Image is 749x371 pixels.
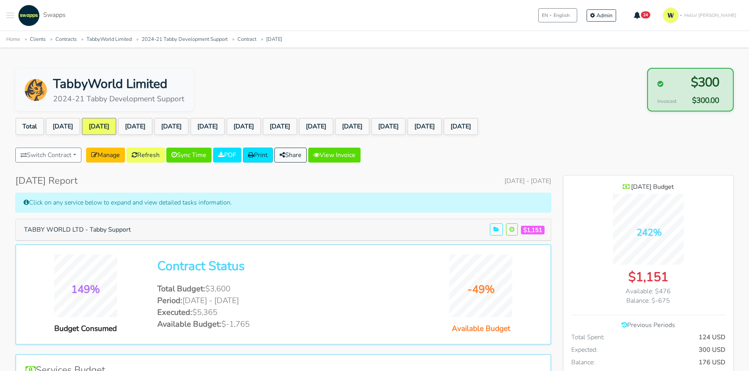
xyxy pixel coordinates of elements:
[25,79,47,101] img: TabbyWorld Limited
[157,307,192,318] span: Executed:
[46,118,80,135] a: [DATE]
[53,75,184,93] div: TabbyWorld Limited
[631,183,674,191] span: [DATE] Budget
[15,193,551,212] div: Click on any service below to expand and view detailed tasks information.
[684,12,736,19] span: Hello! [PERSON_NAME]
[587,9,616,22] a: Admin
[421,323,541,334] div: Available Budget
[18,5,40,26] img: swapps-linkedin-v2.jpg
[571,358,595,367] span: Balance:
[157,259,409,274] h2: Contract Status
[571,345,598,355] span: Expected:
[521,226,545,235] span: $1,151
[142,36,228,43] a: 2024-21 Tabby Development Support
[237,36,256,43] a: Contract
[274,148,307,163] button: Share
[30,36,46,43] a: Clients
[6,36,20,43] a: Home
[213,148,241,163] a: PDF
[554,12,570,19] span: English
[154,118,189,135] a: [DATE]
[371,118,406,135] a: [DATE]
[86,148,125,163] a: Manage
[571,268,725,287] div: $1,151
[699,358,725,367] span: 176 USD
[157,283,205,294] span: Total Budget:
[16,5,66,26] a: Swapps
[157,319,221,329] span: Available Budget:
[15,175,77,186] h4: [DATE] Report
[263,118,297,135] a: [DATE]
[118,118,153,135] a: [DATE]
[571,333,605,342] span: Total Spent:
[226,118,261,135] a: [DATE]
[55,36,77,43] a: Contracts
[629,9,656,22] button: 24
[243,148,273,163] a: Print
[596,12,613,19] span: Admin
[43,11,66,19] span: Swapps
[571,322,725,329] h6: Previous Periods
[157,295,182,306] span: Period:
[166,148,212,163] a: Sync Time
[504,176,551,186] span: [DATE] - [DATE]
[663,7,679,23] img: isotipo-3-3e143c57.png
[26,323,145,334] div: Budget Consumed
[308,148,361,163] a: View Invoice
[571,287,725,296] div: Available: $476
[641,11,650,18] span: 24
[53,93,184,105] div: 2024-21 Tabby Development Support
[15,118,44,135] a: Total
[681,95,719,106] span: $300.00
[538,8,577,22] button: ENEnglish
[157,318,409,330] li: $-1,765
[699,333,725,342] span: 124 USD
[660,4,743,26] a: Hello! [PERSON_NAME]
[335,118,370,135] a: [DATE]
[82,118,116,135] a: [DATE]
[657,98,677,105] span: Invoiced:
[6,5,14,26] button: Toggle navigation menu
[157,283,409,295] li: $3,600
[157,307,409,318] li: $5,365
[668,73,719,92] span: $300
[444,118,478,135] a: [DATE]
[571,296,725,305] div: Balance: $-675
[127,148,165,163] a: Refresh
[699,345,725,355] span: 300 USD
[266,36,282,43] a: [DATE]
[407,118,442,135] a: [DATE]
[19,222,136,237] button: TABBY WORLD LTD - Tabby Support
[86,36,132,43] a: TabbyWorld Limited
[299,118,333,135] a: [DATE]
[15,148,81,163] button: Switch Contract
[190,118,225,135] a: [DATE]
[157,295,409,307] li: [DATE] - [DATE]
